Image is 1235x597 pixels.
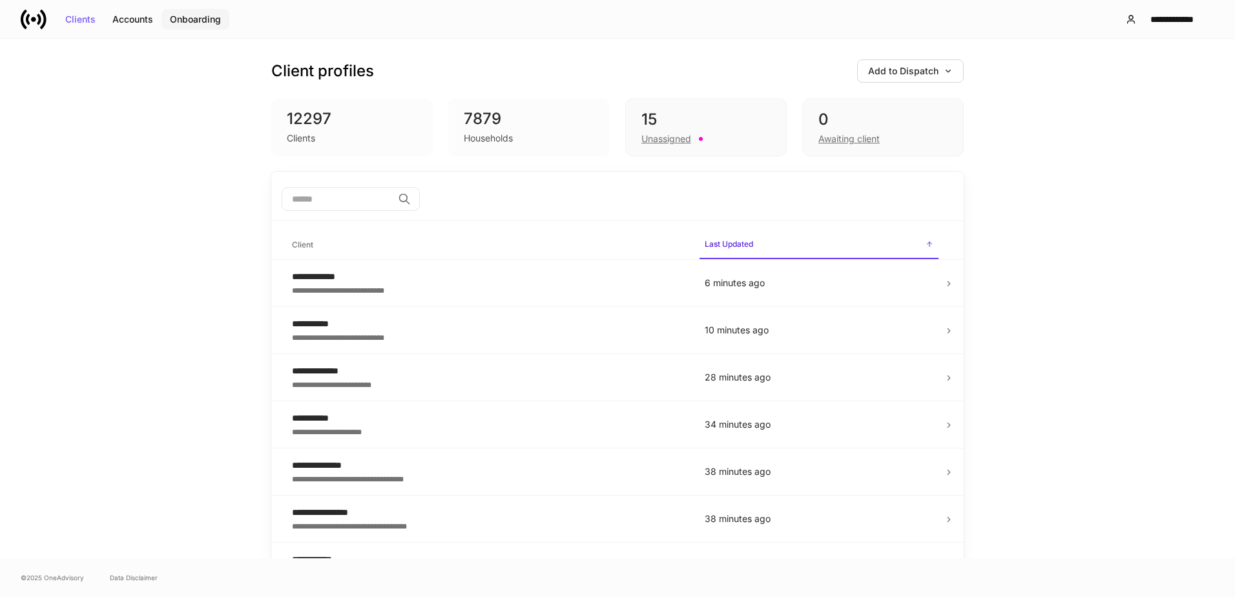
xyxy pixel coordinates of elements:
[802,98,964,156] div: 0Awaiting client
[818,132,880,145] div: Awaiting client
[641,109,771,130] div: 15
[287,232,689,258] span: Client
[857,59,964,83] button: Add to Dispatch
[705,277,933,289] p: 6 minutes ago
[705,324,933,337] p: 10 minutes ago
[21,572,84,583] span: © 2025 OneAdvisory
[287,109,417,129] div: 12297
[104,9,161,30] button: Accounts
[57,9,104,30] button: Clients
[287,132,315,145] div: Clients
[292,238,313,251] h6: Client
[112,15,153,24] div: Accounts
[65,15,96,24] div: Clients
[271,61,374,81] h3: Client profiles
[110,572,158,583] a: Data Disclaimer
[625,98,787,156] div: 15Unassigned
[818,109,948,130] div: 0
[170,15,221,24] div: Onboarding
[641,132,691,145] div: Unassigned
[705,371,933,384] p: 28 minutes ago
[464,109,594,129] div: 7879
[161,9,229,30] button: Onboarding
[700,231,939,259] span: Last Updated
[868,67,953,76] div: Add to Dispatch
[705,512,933,525] p: 38 minutes ago
[705,465,933,478] p: 38 minutes ago
[705,238,753,250] h6: Last Updated
[705,418,933,431] p: 34 minutes ago
[464,132,513,145] div: Households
